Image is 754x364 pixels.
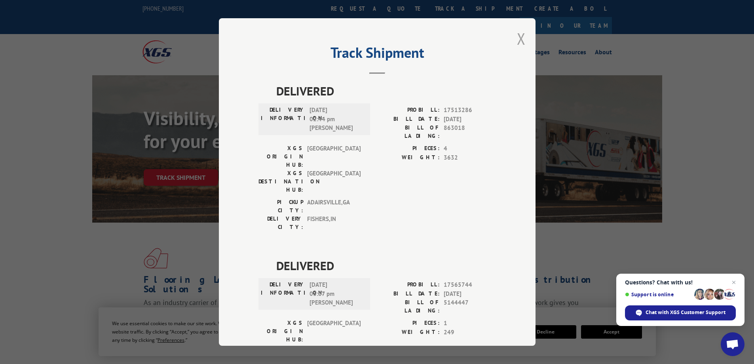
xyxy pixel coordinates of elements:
span: [GEOGRAPHIC_DATA] [307,144,361,169]
span: [DATE] 02:44 pm [PERSON_NAME] [310,106,363,133]
label: BILL DATE: [377,115,440,124]
span: Questions? Chat with us! [625,279,736,286]
span: [DATE] 03:07 pm [PERSON_NAME] [310,280,363,307]
span: ADAIRSVILLE , GA [307,198,361,215]
span: [DATE] [444,115,496,124]
label: PROBILL: [377,280,440,290]
label: PICKUP CITY: [258,198,303,215]
span: 17565744 [444,280,496,290]
span: 1 [444,319,496,328]
span: 249 [444,328,496,337]
h2: Track Shipment [258,47,496,62]
span: [GEOGRAPHIC_DATA] [307,169,361,194]
label: DELIVERY INFORMATION: [261,280,306,307]
span: 5144447 [444,298,496,315]
span: FISHERS , IN [307,215,361,231]
label: XGS DESTINATION HUB: [258,169,303,194]
label: WEIGHT: [377,328,440,337]
span: DELIVERED [276,257,496,274]
label: WEIGHT: [377,153,440,162]
label: DELIVERY CITY: [258,215,303,231]
label: PIECES: [377,319,440,328]
label: XGS ORIGIN HUB: [258,319,303,344]
span: Close chat [729,278,739,287]
span: Chat with XGS Customer Support [646,309,726,316]
span: 3632 [444,153,496,162]
span: 17513286 [444,106,496,115]
div: Chat with XGS Customer Support [625,305,736,320]
button: Close modal [517,28,526,49]
label: BILL OF LADING: [377,298,440,315]
span: [DATE] [444,290,496,299]
div: Open chat [721,332,745,356]
label: PROBILL: [377,106,440,115]
span: 4 [444,144,496,153]
label: BILL DATE: [377,290,440,299]
label: BILL OF LADING: [377,124,440,140]
span: 863018 [444,124,496,140]
label: XGS ORIGIN HUB: [258,144,303,169]
span: [GEOGRAPHIC_DATA] [307,319,361,344]
span: Support is online [625,292,691,297]
span: DELIVERED [276,82,496,100]
label: PIECES: [377,144,440,153]
label: DELIVERY INFORMATION: [261,106,306,133]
